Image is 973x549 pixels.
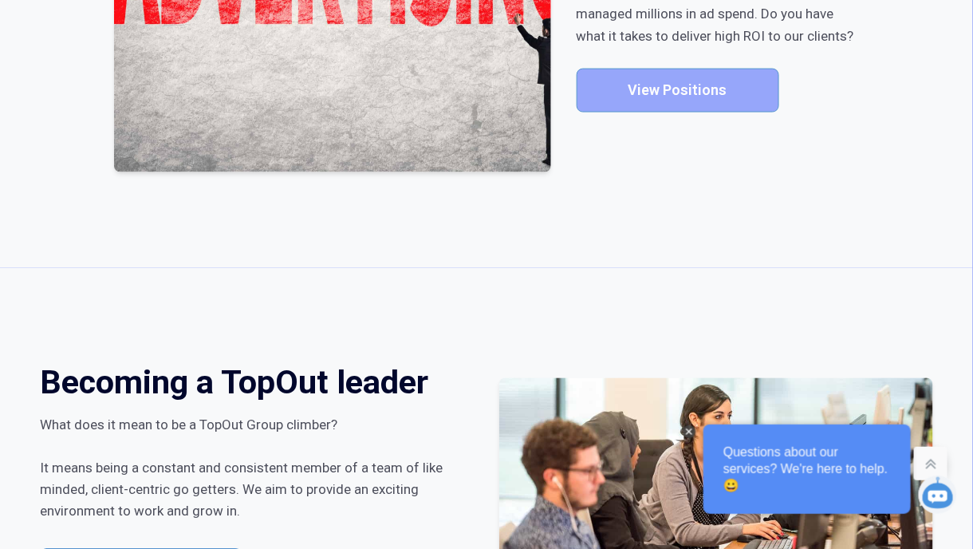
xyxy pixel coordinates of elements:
[40,364,428,402] h3: Becoming a TopOut leader
[686,429,692,435] img: Close
[40,415,474,523] div: What does it mean to be a TopOut Group climber? It means being a constant and consistent member o...
[919,476,957,514] img: Karyn
[703,425,911,514] div: Questions about our services? We're here to help. 😀
[577,69,779,113] a: View Positions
